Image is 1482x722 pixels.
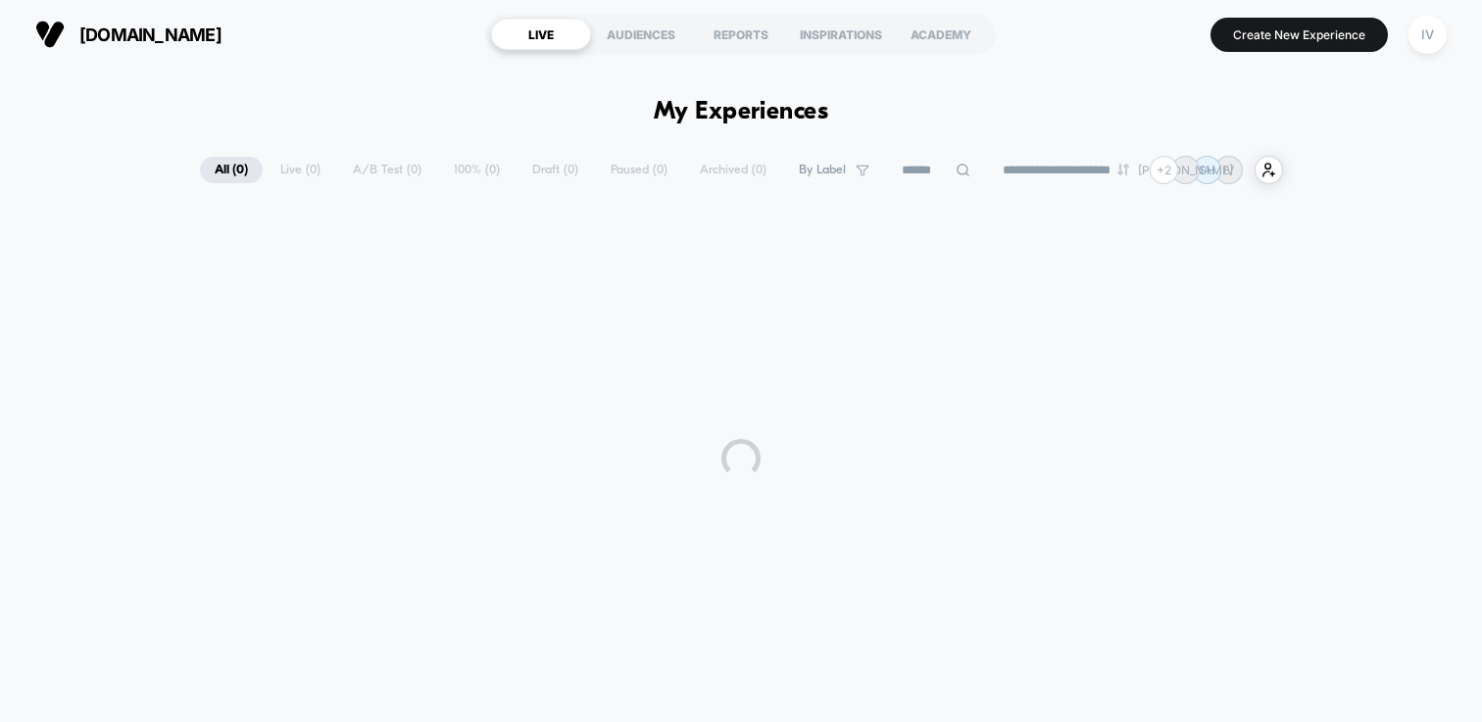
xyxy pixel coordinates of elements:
div: AUDIENCES [591,19,691,50]
button: [DOMAIN_NAME] [29,19,227,50]
h1: My Experiences [654,98,829,126]
p: [PERSON_NAME] [1138,163,1233,177]
div: IV [1408,16,1447,54]
div: INSPIRATIONS [791,19,891,50]
div: REPORTS [691,19,791,50]
div: + 2 [1150,156,1178,184]
button: Create New Experience [1210,18,1388,52]
div: ACADEMY [891,19,991,50]
button: IV [1403,15,1453,55]
img: Visually logo [35,20,65,49]
div: LIVE [491,19,591,50]
span: [DOMAIN_NAME] [79,24,222,45]
img: end [1117,164,1129,175]
span: By Label [799,163,846,177]
span: All ( 0 ) [200,157,263,183]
